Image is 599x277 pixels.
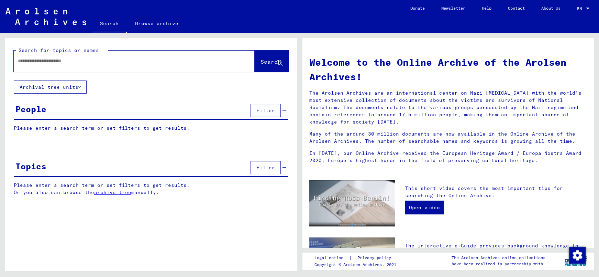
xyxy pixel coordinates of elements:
a: Privacy policy [352,254,399,262]
p: In [DATE], our Online Archive received the European Heritage Award / Europa Nostra Award 2020, Eu... [309,150,587,164]
button: Filter [251,161,281,174]
p: Copyright © Arolsen Archives, 2021 [314,262,399,268]
img: yv_logo.png [563,252,589,269]
span: EN [577,6,585,11]
button: Search [255,51,288,72]
button: Archival tree units [14,81,87,94]
p: The interactive e-Guide provides background knowledge to help you understand the documents. It in... [405,242,587,271]
div: | [314,254,399,262]
p: Please enter a search term or set filters to get results. [14,125,288,132]
p: Please enter a search term or set filters to get results. Or you also can browse the manually. [14,182,288,196]
a: Open video [405,201,444,214]
img: Change consent [569,247,586,264]
div: Topics [15,160,46,172]
div: People [15,103,46,115]
h1: Welcome to the Online Archive of the Arolsen Archives! [309,55,587,84]
span: Filter [256,107,275,114]
mat-label: Search for topics or names [19,47,99,53]
span: Search [260,58,281,65]
img: Arolsen_neg.svg [5,8,86,25]
p: This short video covers the most important tips for searching the Online Archive. [405,185,587,199]
a: Search [92,15,127,33]
a: Browse archive [127,15,187,32]
p: Many of the around 30 million documents are now available in the Online Archive of the Arolsen Ar... [309,130,587,145]
a: Legal notice [314,254,349,262]
p: The Arolsen Archives are an international center on Nazi [MEDICAL_DATA] with the world’s most ext... [309,89,587,126]
a: archive tree [94,189,131,195]
button: Filter [251,104,281,117]
p: have been realized in partnership with [451,261,545,267]
p: The Arolsen Archives online collections [451,255,545,261]
img: video.jpg [309,180,395,227]
span: Filter [256,164,275,171]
